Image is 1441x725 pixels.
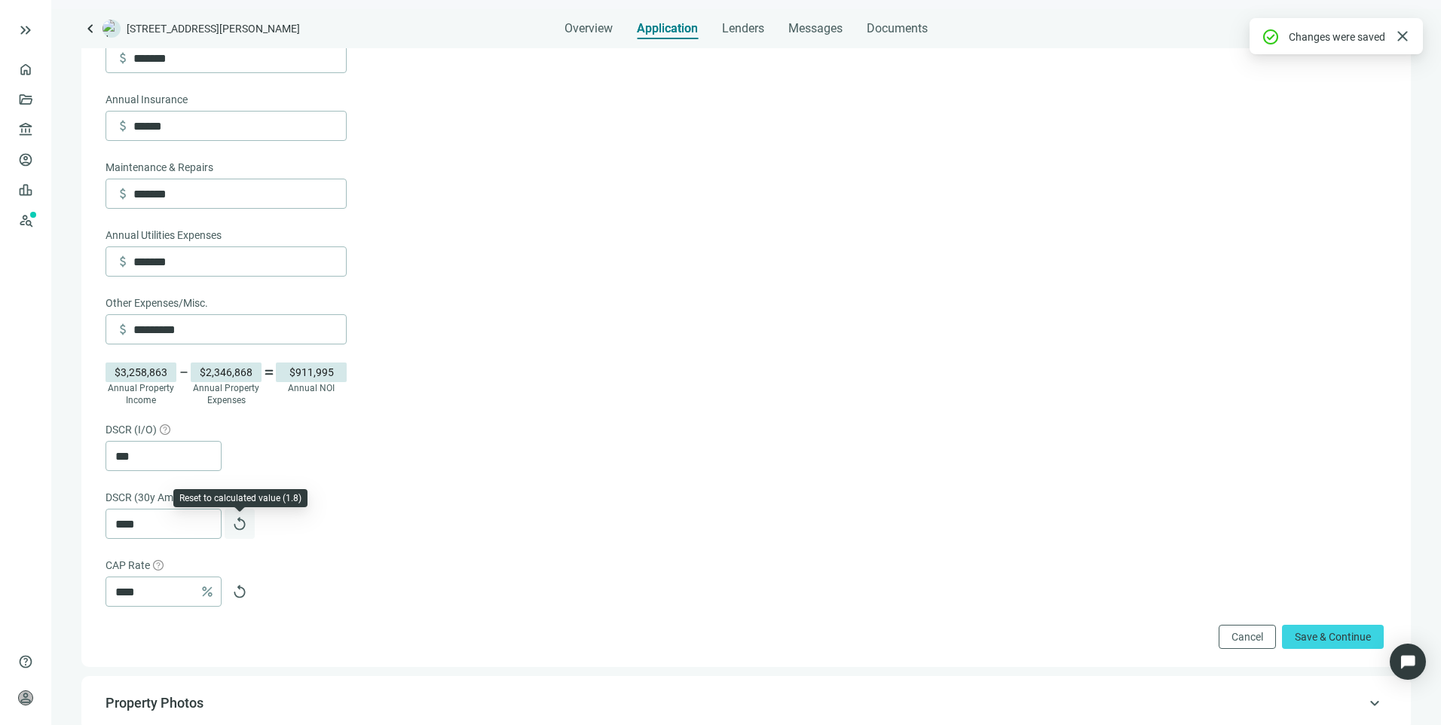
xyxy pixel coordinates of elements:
span: attach_money [115,118,130,133]
span: [STREET_ADDRESS][PERSON_NAME] [127,21,300,36]
span: person [18,690,33,705]
span: Maintenance & Repairs [106,159,213,176]
span: Cancel [1231,631,1263,643]
span: Annual Insurance [106,91,188,108]
span: Other Expenses/Misc. [106,295,208,311]
button: replay [225,577,255,607]
div: $3,258,863 [106,362,176,382]
span: question-circle [160,424,170,435]
button: Save & Continue [1282,625,1384,649]
span: Annual NOI [288,383,335,393]
span: Annual Property Income [108,383,174,405]
span: check_circle [1262,28,1280,46]
span: CAP Rate [106,557,150,574]
button: Cancel [1219,625,1276,649]
button: replay [225,509,255,539]
span: attach_money [115,50,130,66]
span: account_balance [18,122,29,137]
span: replay [232,516,247,531]
div: $2,346,868 [191,362,262,382]
span: attach_money [115,322,130,337]
span: Lenders [722,21,764,36]
button: keyboard_double_arrow_right [17,21,35,39]
div: Reset to calculated value (1.8) [179,492,301,504]
span: Documents [867,21,928,36]
span: Annual Utilities Expenses [106,227,222,243]
div: Open Intercom Messenger [1390,644,1426,680]
span: equal [263,366,275,378]
span: help [18,654,33,669]
span: percent [200,584,215,599]
div: $911,995 [276,362,347,382]
span: DSCR (30y Amortized v.) [106,489,219,506]
span: DSCR (I/O) [106,421,157,438]
span: attach_money [115,186,130,201]
span: Save & Continue [1295,631,1371,643]
span: close [1394,27,1412,45]
span: Property Photos [106,695,203,711]
span: Annual Property Expenses [193,383,259,405]
img: deal-logo [102,20,121,38]
span: remove [178,366,190,378]
span: replay [232,584,247,599]
span: Overview [564,21,613,36]
div: Changes were saved [1289,28,1385,44]
span: Messages [788,21,843,35]
a: keyboard_arrow_left [81,20,99,38]
span: Application [637,21,698,36]
span: question-circle [153,560,164,571]
a: Close [1394,28,1411,44]
span: attach_money [115,254,130,269]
